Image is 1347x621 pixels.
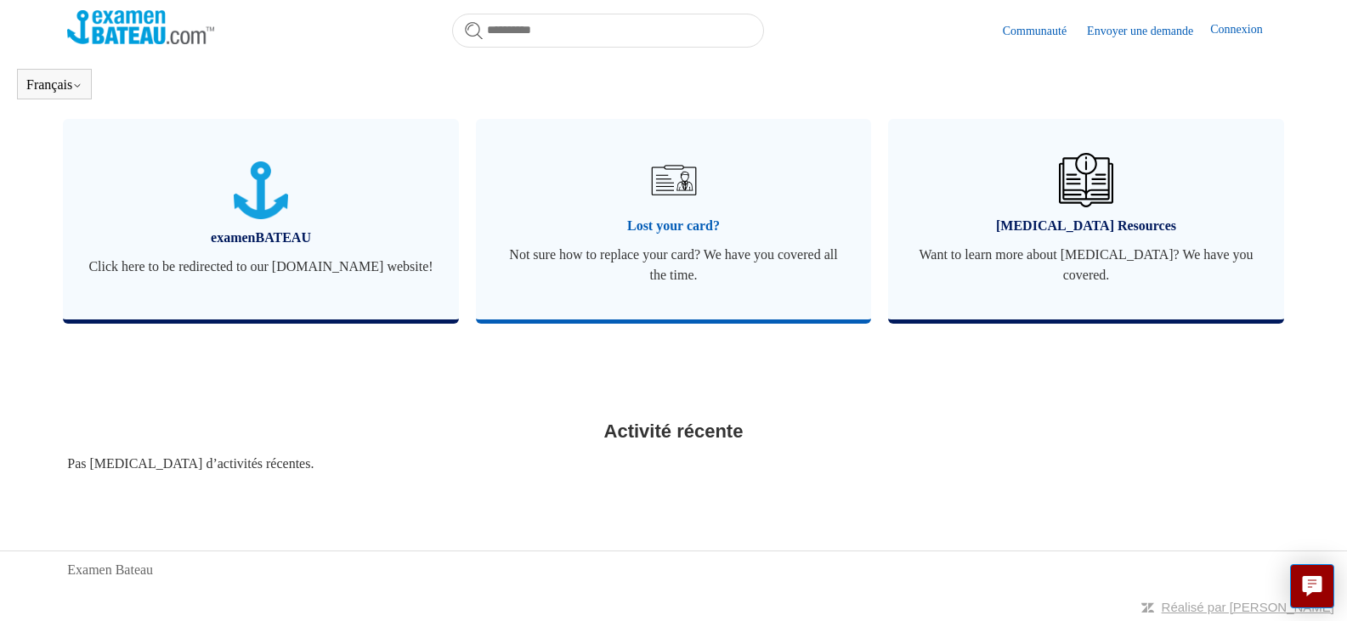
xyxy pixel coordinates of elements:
a: Envoyer une demande [1087,22,1210,40]
img: 01JRG6G4NA4NJ1BVG8MJM761YH [643,150,703,210]
h2: Activité récente [67,417,1280,445]
a: Connexion [1210,20,1279,41]
span: Lost your card? [501,216,846,236]
div: Pas [MEDICAL_DATA] d’activités récentes. [67,454,1280,474]
button: Français [26,77,82,93]
span: [MEDICAL_DATA] Resources [914,216,1259,236]
a: Examen Bateau [67,560,153,580]
a: [MEDICAL_DATA] Resources Want to learn more about [MEDICAL_DATA]? We have you covered. [888,119,1284,319]
img: 01JHREV2E6NG3DHE8VTG8QH796 [1059,153,1113,207]
a: Communauté [1003,22,1084,40]
button: Live chat [1290,564,1334,608]
span: Want to learn more about [MEDICAL_DATA]? We have you covered. [914,245,1259,285]
img: 01JTNN85WSQ5FQ6HNXPDSZ7SRA [234,161,288,220]
input: Rechercher [452,14,764,48]
a: Réalisé par [PERSON_NAME] [1162,600,1334,614]
img: Page d’accueil du Centre d’aide Examen Bateau [67,10,214,44]
a: examenBATEAU Click here to be redirected to our [DOMAIN_NAME] website! [63,119,459,319]
span: examenBATEAU [88,228,433,248]
span: Not sure how to replace your card? We have you covered all the time. [501,245,846,285]
a: Lost your card? Not sure how to replace your card? We have you covered all the time. [476,119,872,319]
span: Click here to be redirected to our [DOMAIN_NAME] website! [88,257,433,277]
